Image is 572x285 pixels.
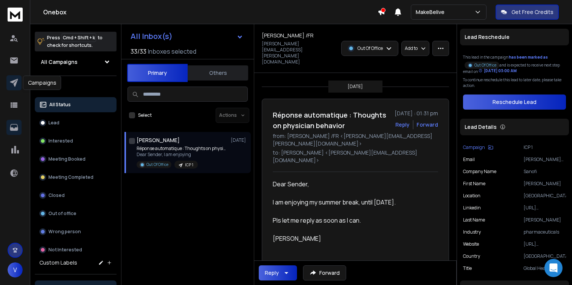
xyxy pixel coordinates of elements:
p: Réponse automatique : Thoughts on physician [137,146,227,152]
p: Lead [48,120,59,126]
p: [URL][DOMAIN_NAME] [524,205,566,211]
div: Campaigns [23,76,61,90]
button: Reply [259,265,297,280]
p: Wrong person [48,229,81,235]
p: Email [463,156,475,163]
button: Campaign [463,144,493,150]
p: Sanofi [524,169,566,175]
button: All Campaigns [35,54,117,70]
p: industry [463,229,481,235]
p: Out Of Office [474,62,496,68]
p: ICP 1 [185,162,193,168]
button: Lead [35,115,117,130]
p: Campaign [463,144,485,150]
p: [GEOGRAPHIC_DATA] [524,193,566,199]
p: Out of office [48,211,76,217]
button: Reply [395,121,410,129]
p: [DATE] [348,84,363,90]
button: Primary [127,64,188,82]
button: Not Interested [35,242,117,257]
span: Cmd + Shift + k [62,33,96,42]
p: Get Free Credits [511,8,553,16]
p: title [463,265,472,271]
span: Pls let me reply as soon as I can. [273,216,361,225]
button: Reschedule Lead [463,94,566,110]
button: Others [188,65,248,81]
p: pharmaceuticals [524,229,566,235]
span: [PERSON_NAME] [273,234,321,243]
label: Select [138,112,152,118]
h3: Inboxes selected [148,47,196,56]
p: [DATE] : 01:31 pm [395,110,438,117]
p: First Name [463,181,485,187]
span: has been marked as [509,54,548,60]
button: All Status [35,97,117,112]
p: Meeting Completed [48,174,93,180]
h1: All Inbox(s) [131,33,173,40]
p: [PERSON_NAME][EMAIL_ADDRESS][PERSON_NAME][DOMAIN_NAME] [524,156,566,163]
p: location [463,193,480,199]
img: logo [8,8,23,22]
p: Interested [48,138,73,144]
button: All Inbox(s) [124,29,249,44]
p: To continue reschedule this lead to later date, please take action. [463,77,566,88]
p: Country [463,253,480,259]
p: [URL][DOMAIN_NAME] [524,241,566,247]
span: I am enjoying my summer break, until [DATE]. [273,198,396,206]
h3: Custom Labels [39,259,77,266]
p: [DATE] [231,137,248,143]
p: All Status [49,102,71,108]
h1: Onebox [43,8,378,17]
p: Last Name [463,217,485,223]
button: Get Free Credits [496,5,559,20]
p: Meeting Booked [48,156,85,162]
button: Closed [35,188,117,203]
div: [DATE] 03:00 AM [479,68,517,74]
p: Lead Reschedule [465,33,510,41]
h1: [PERSON_NAME] [137,136,180,144]
p: Press to check for shortcuts. [47,34,103,49]
p: [PERSON_NAME] [524,181,566,187]
p: website [463,241,479,247]
div: Forward [417,121,438,129]
p: linkedin [463,205,481,211]
p: Out Of Office [357,45,383,51]
h1: [PERSON_NAME] /FR [262,32,314,39]
p: Add to [405,45,418,51]
p: Dear Sender, I am enjoying [137,152,227,158]
p: MakeBelive [416,8,448,16]
p: from: [PERSON_NAME] /FR <[PERSON_NAME][EMAIL_ADDRESS][PERSON_NAME][DOMAIN_NAME]> [273,132,438,147]
p: Closed [48,192,65,198]
h1: Réponse automatique : Thoughts on physician behavior [273,110,390,131]
p: Out Of Office [146,162,168,167]
div: This lead in the campaign and is expected to receive next step email on [463,54,566,74]
button: Wrong person [35,224,117,239]
p: [PERSON_NAME][EMAIL_ADDRESS][PERSON_NAME][DOMAIN_NAME] [262,41,337,65]
h1: All Campaigns [41,58,78,66]
button: Meeting Completed [35,170,117,185]
p: Not Interested [48,247,82,253]
h3: Filters [35,82,117,93]
button: Forward [303,265,346,280]
div: Open Intercom Messenger [544,259,563,277]
p: [PERSON_NAME] [524,217,566,223]
button: Out of office [35,206,117,221]
p: Company Name [463,169,496,175]
button: Interested [35,133,117,149]
span: Dear Sender, [273,180,309,188]
button: V [8,262,23,277]
button: Meeting Booked [35,152,117,167]
p: ICP 1 [524,144,566,150]
p: Global Head of Workplace Experience Brand Strategy ([GEOGRAPHIC_DATA]) [524,265,566,271]
span: 33 / 33 [131,47,146,56]
p: Lead Details [465,123,497,131]
p: to: [PERSON_NAME] <[PERSON_NAME][EMAIL_ADDRESS][DOMAIN_NAME]> [273,149,438,164]
div: Reply [265,269,279,277]
p: [GEOGRAPHIC_DATA] [524,253,566,259]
